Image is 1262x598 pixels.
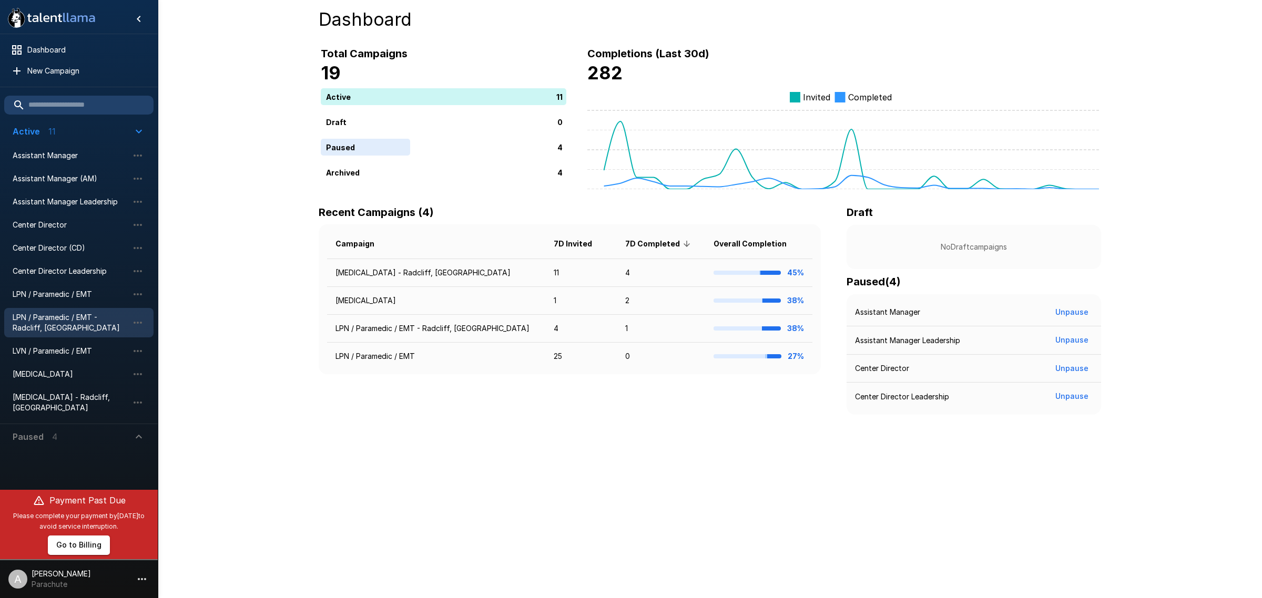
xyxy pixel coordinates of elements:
span: 7D Completed [625,238,694,250]
p: No Draft campaigns [863,242,1084,252]
b: 27% [788,352,804,360]
td: 1 [545,287,617,315]
span: 7D Invited [554,238,606,250]
b: 282 [587,62,623,84]
td: LPN / Paramedic / EMT [327,343,545,370]
p: 11 [556,91,563,102]
button: Unpause [1051,303,1093,322]
b: Draft [847,206,873,219]
td: 4 [617,259,705,287]
p: 4 [557,141,563,152]
b: Total Campaigns [321,47,408,60]
td: 0 [617,343,705,370]
b: Paused ( 4 ) [847,275,901,288]
b: 38% [787,324,804,333]
b: 19 [321,62,341,84]
p: Assistant Manager Leadership [855,335,960,346]
b: Completions (Last 30d) [587,47,709,60]
p: Assistant Manager [855,307,920,317]
button: Unpause [1051,387,1093,406]
td: 1 [617,315,705,343]
td: [MEDICAL_DATA] - Radcliff, [GEOGRAPHIC_DATA] [327,259,545,287]
p: 4 [557,167,563,178]
td: [MEDICAL_DATA] [327,287,545,315]
h4: Dashboard [319,8,1101,30]
p: 0 [557,116,563,127]
td: 4 [545,315,617,343]
b: 38% [787,296,804,305]
td: 2 [617,287,705,315]
p: Center Director Leadership [855,391,949,402]
td: LPN / Paramedic / EMT - Radcliff, [GEOGRAPHIC_DATA] [327,315,545,343]
td: 25 [545,343,617,370]
b: 45% [787,268,804,277]
td: 11 [545,259,617,287]
span: Overall Completion [714,238,800,250]
b: Recent Campaigns (4) [319,206,434,219]
p: Center Director [855,363,909,374]
button: Unpause [1051,359,1093,378]
button: Unpause [1051,331,1093,350]
span: Campaign [335,238,388,250]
